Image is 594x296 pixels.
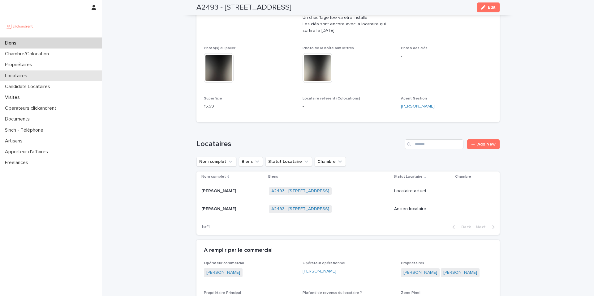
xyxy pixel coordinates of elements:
[201,205,237,212] p: [PERSON_NAME]
[2,138,28,144] p: Artisans
[196,3,291,12] h2: A2493 - [STREET_ADDRESS]
[394,206,451,212] p: Ancien locataire
[2,62,37,68] p: Propriétaires
[239,157,263,167] button: Biens
[265,157,312,167] button: Statut Locataire
[204,97,222,100] span: Superficie
[473,224,500,230] button: Next
[2,95,25,100] p: Visites
[204,261,244,265] span: Opérateur commercial
[2,160,33,166] p: Freelances
[477,2,500,12] button: Edit
[401,261,424,265] span: Propriétaires
[401,53,492,60] p: -
[443,269,477,276] a: [PERSON_NAME]
[2,73,32,79] p: Locataires
[403,269,437,276] a: [PERSON_NAME]
[303,97,360,100] span: Locataire référent (Colocations)
[303,268,336,275] a: [PERSON_NAME]
[458,225,471,229] span: Back
[488,5,496,10] span: Edit
[303,103,394,110] p: -
[196,219,215,235] p: 1 of 1
[456,206,490,212] p: -
[456,188,490,194] p: -
[476,225,489,229] span: Next
[268,173,278,180] p: Biens
[204,291,241,295] span: Propriétaire Principal
[2,105,61,111] p: Operateurs clickandrent
[447,224,473,230] button: Back
[401,97,427,100] span: Agent Gestion
[271,188,329,194] a: A2493 - [STREET_ADDRESS]
[204,46,235,50] span: Photo(s) du palier
[204,247,273,254] h2: A remplir par le commercial
[303,46,354,50] span: Photo de la boîte aux lettres
[394,188,451,194] p: Locataire actuel
[5,20,35,32] img: UCB0brd3T0yccxBKYDjQ
[2,116,35,122] p: Documents
[455,173,471,180] p: Chambre
[303,291,362,295] span: Plafond de revenus du locataire ?
[201,187,237,194] p: [PERSON_NAME]
[204,103,295,110] p: 15.59
[196,182,500,200] tr: [PERSON_NAME][PERSON_NAME] A2493 - [STREET_ADDRESS] Locataire actuel-
[405,139,463,149] input: Search
[2,84,55,90] p: Candidats Locataires
[477,142,496,146] span: Add New
[196,157,236,167] button: Nom complet
[394,173,423,180] p: Statut Locataire
[467,139,500,149] a: Add New
[315,157,346,167] button: Chambre
[201,173,226,180] p: Nom complet
[2,149,53,155] p: Apporteur d'affaires
[2,40,21,46] p: Biens
[2,51,54,57] p: Chambre/Colocation
[196,200,500,218] tr: [PERSON_NAME][PERSON_NAME] A2493 - [STREET_ADDRESS] Ancien locataire-
[401,291,420,295] span: Zone Pinel
[303,261,345,265] span: Opérateur opérationnel
[2,127,48,133] p: Sinch - Téléphone
[401,103,435,110] a: [PERSON_NAME]
[196,140,402,149] h1: Locataires
[206,269,240,276] a: [PERSON_NAME]
[271,206,329,212] a: A2493 - [STREET_ADDRESS]
[401,46,428,50] span: Photo des clés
